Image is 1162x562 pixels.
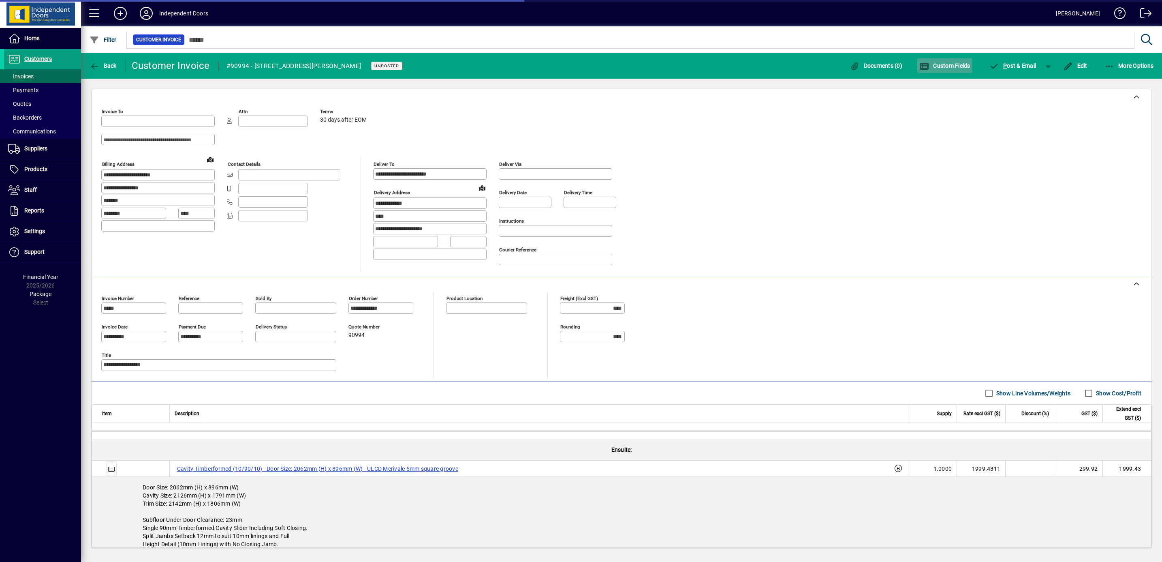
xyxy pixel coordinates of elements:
[30,291,51,297] span: Package
[4,159,81,180] a: Products
[88,32,119,47] button: Filter
[102,296,134,301] mat-label: Invoice number
[320,117,367,123] span: 30 days after EOM
[848,58,904,73] button: Documents (0)
[4,83,81,97] a: Payments
[374,63,399,69] span: Unposted
[24,207,44,214] span: Reports
[1108,2,1126,28] a: Knowledge Base
[4,124,81,138] a: Communications
[985,58,1040,73] button: Post & Email
[917,58,972,73] button: Custom Fields
[995,389,1070,397] label: Show Line Volumes/Weights
[107,6,133,21] button: Add
[159,7,208,20] div: Independent Doors
[499,161,521,167] mat-label: Deliver via
[8,114,42,121] span: Backorders
[102,352,111,358] mat-label: Title
[1061,58,1089,73] button: Edit
[24,249,45,255] span: Support
[1134,2,1152,28] a: Logout
[256,324,287,330] mat-label: Delivery status
[90,36,117,43] span: Filter
[204,153,217,166] a: View on map
[499,218,524,224] mat-label: Instructions
[179,296,199,301] mat-label: Reference
[963,409,1000,418] span: Rate excl GST ($)
[320,109,369,114] span: Terms
[348,332,365,339] span: 90994
[175,409,199,418] span: Description
[348,324,397,330] span: Quote number
[4,69,81,83] a: Invoices
[1056,7,1100,20] div: [PERSON_NAME]
[24,145,47,152] span: Suppliers
[560,324,580,330] mat-label: Rounding
[499,247,536,253] mat-label: Courier Reference
[256,296,271,301] mat-label: Sold by
[24,56,52,62] span: Customers
[132,59,210,72] div: Customer Invoice
[226,60,361,73] div: #90994 - [STREET_ADDRESS][PERSON_NAME]
[239,109,248,114] mat-label: Attn
[1063,62,1087,69] span: Edit
[179,324,206,330] mat-label: Payment due
[24,166,47,172] span: Products
[1054,461,1102,477] td: 299.92
[102,109,123,114] mat-label: Invoice To
[4,97,81,111] a: Quotes
[1003,62,1007,69] span: P
[1102,461,1151,477] td: 1999.43
[1081,409,1098,418] span: GST ($)
[4,201,81,221] a: Reports
[1102,58,1156,73] button: More Options
[8,87,38,93] span: Payments
[24,228,45,234] span: Settings
[23,274,58,280] span: Financial Year
[90,62,117,69] span: Back
[374,161,395,167] mat-label: Deliver To
[962,465,1000,473] div: 1999.4311
[175,464,461,474] label: Cavity Timberformed (10/90/10) - Door Size: 2062mm (H) x 896mm (W) - ULCD Merivale 5mm square groove
[933,465,952,473] span: 1.0000
[4,180,81,200] a: Staff
[1108,405,1141,423] span: Extend excl GST ($)
[133,6,159,21] button: Profile
[4,242,81,262] a: Support
[1094,389,1141,397] label: Show Cost/Profit
[4,28,81,49] a: Home
[1021,409,1049,418] span: Discount (%)
[850,62,902,69] span: Documents (0)
[446,296,483,301] mat-label: Product location
[24,35,39,41] span: Home
[8,128,56,135] span: Communications
[349,296,378,301] mat-label: Order number
[88,58,119,73] button: Back
[919,62,970,69] span: Custom Fields
[8,101,31,107] span: Quotes
[560,296,598,301] mat-label: Freight (excl GST)
[4,111,81,124] a: Backorders
[136,36,181,44] span: Customer Invoice
[92,439,1151,460] div: Ensuite:
[1104,62,1154,69] span: More Options
[102,324,128,330] mat-label: Invoice date
[24,187,37,193] span: Staff
[81,58,126,73] app-page-header-button: Back
[564,190,592,195] mat-label: Delivery time
[499,190,527,195] mat-label: Delivery date
[102,409,112,418] span: Item
[4,139,81,159] a: Suppliers
[4,221,81,242] a: Settings
[937,409,952,418] span: Supply
[476,181,489,194] a: View on map
[8,73,34,79] span: Invoices
[989,62,1036,69] span: ost & Email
